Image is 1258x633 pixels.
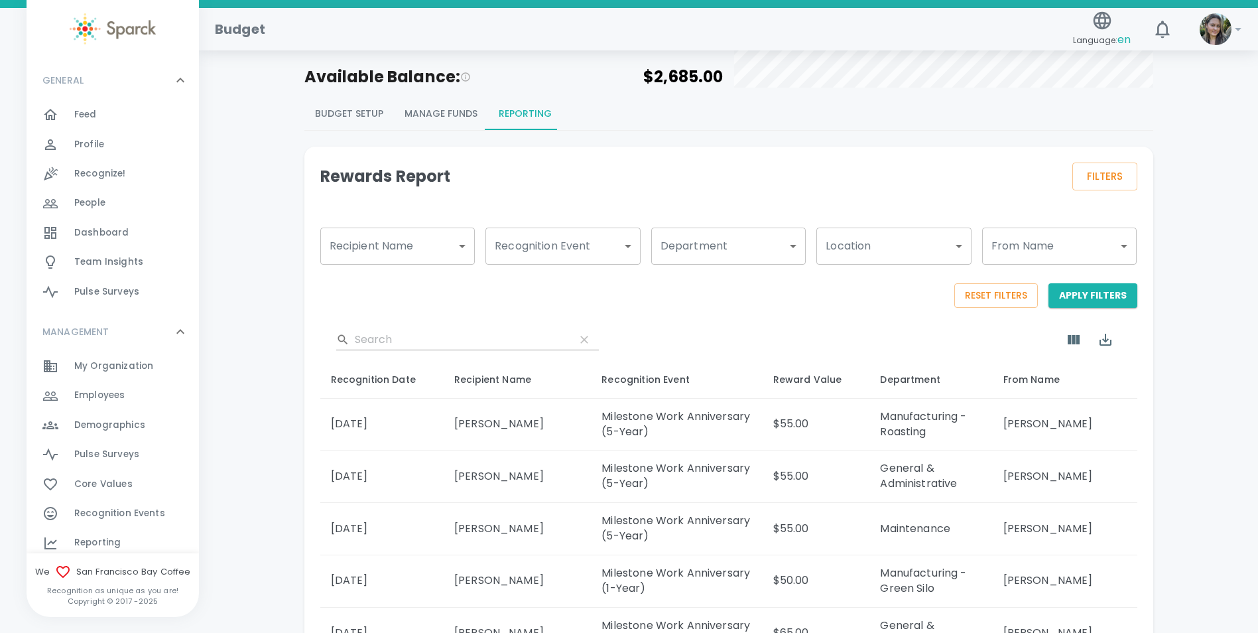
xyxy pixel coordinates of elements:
[304,98,394,130] button: Budget Setup
[591,503,762,555] td: Milestone Work Anniversary (5-Year)
[954,283,1038,308] button: Reset Filters
[591,555,762,607] td: Milestone Work Anniversary (1-Year)
[869,398,992,451] td: Manufacturing - Roasting
[27,100,199,312] div: GENERAL
[27,596,199,606] p: Copyright © 2017 - 2025
[27,218,199,247] a: Dashboard
[444,503,591,555] td: [PERSON_NAME]
[869,451,992,503] td: General & Administrative
[42,74,84,87] p: GENERAL
[880,372,981,387] div: Department
[27,159,199,188] a: Recognize!
[1072,163,1137,190] button: Filters
[42,325,109,338] p: MANAGEMENT
[74,226,129,240] span: Dashboard
[74,360,153,373] span: My Organization
[331,372,433,387] div: Recognition Date
[74,536,121,549] span: Reporting
[74,389,125,402] span: Employees
[27,381,199,410] a: Employees
[320,503,444,555] td: [DATE]
[591,451,762,503] td: Milestone Work Anniversary (5-Year)
[993,398,1137,451] td: [PERSON_NAME]
[1090,324,1121,356] button: Export
[1048,283,1137,308] button: Apply Filters
[1003,372,1127,387] div: From Name
[488,98,562,130] button: Reporting
[27,411,199,440] a: Demographics
[993,503,1137,555] td: [PERSON_NAME]
[763,451,870,503] td: $55.00
[320,166,1067,187] h4: Rewards Report
[869,555,992,607] td: Manufacturing - Green Silo
[215,19,265,40] h1: Budget
[444,398,591,451] td: [PERSON_NAME]
[869,503,992,555] td: Maintenance
[763,503,870,555] td: $55.00
[394,98,488,130] button: Manage Funds
[27,470,199,499] a: Core Values
[27,60,199,100] div: GENERAL
[27,440,199,469] a: Pulse Surveys
[1200,13,1231,45] img: Picture of Mackenzie
[27,499,199,528] a: Recognition Events
[27,312,199,352] div: MANAGEMENT
[27,13,199,44] a: Sparck logo
[27,564,199,580] span: We San Francisco Bay Coffee
[444,451,591,503] td: [PERSON_NAME]
[320,398,444,451] td: [DATE]
[74,167,126,180] span: Recognize!
[444,555,591,607] td: [PERSON_NAME]
[74,108,97,121] span: Feed
[514,66,723,88] h5: $2,685.00
[773,372,859,387] div: Reward Value
[454,372,580,387] div: Recipient Name
[601,372,751,387] div: Recognition Event
[304,98,1153,130] div: Budgeting page report
[74,448,139,461] span: Pulse Surveys
[27,130,199,159] a: Profile
[993,555,1137,607] td: [PERSON_NAME]
[27,585,199,596] p: Recognition as unique as you are!
[27,188,199,218] div: People
[27,247,199,277] a: Team Insights
[1068,6,1136,53] button: Language:en
[304,66,514,88] h5: Available Balance:
[74,138,104,151] span: Profile
[591,398,762,451] td: Milestone Work Anniversary (5-Year)
[27,100,199,129] a: Feed
[993,451,1137,503] td: [PERSON_NAME]
[460,72,471,82] svg: This is the estimated balance based on the scenario planning and what you have currently deposite...
[74,478,133,491] span: Core Values
[74,507,165,520] span: Recognition Events
[27,277,199,307] a: Pulse Surveys
[320,451,444,503] td: [DATE]
[74,196,105,210] span: People
[336,333,349,346] svg: Search
[763,555,870,607] td: $50.00
[74,419,145,432] span: Demographics
[1117,32,1131,47] span: en
[74,255,143,269] span: Team Insights
[74,285,139,299] span: Pulse Surveys
[1058,324,1090,356] button: Show Columns
[320,555,444,607] td: [DATE]
[1073,31,1131,49] span: Language:
[27,352,199,381] a: My Organization
[355,329,564,350] input: Search
[763,398,870,451] td: $55.00
[27,528,199,557] a: Reporting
